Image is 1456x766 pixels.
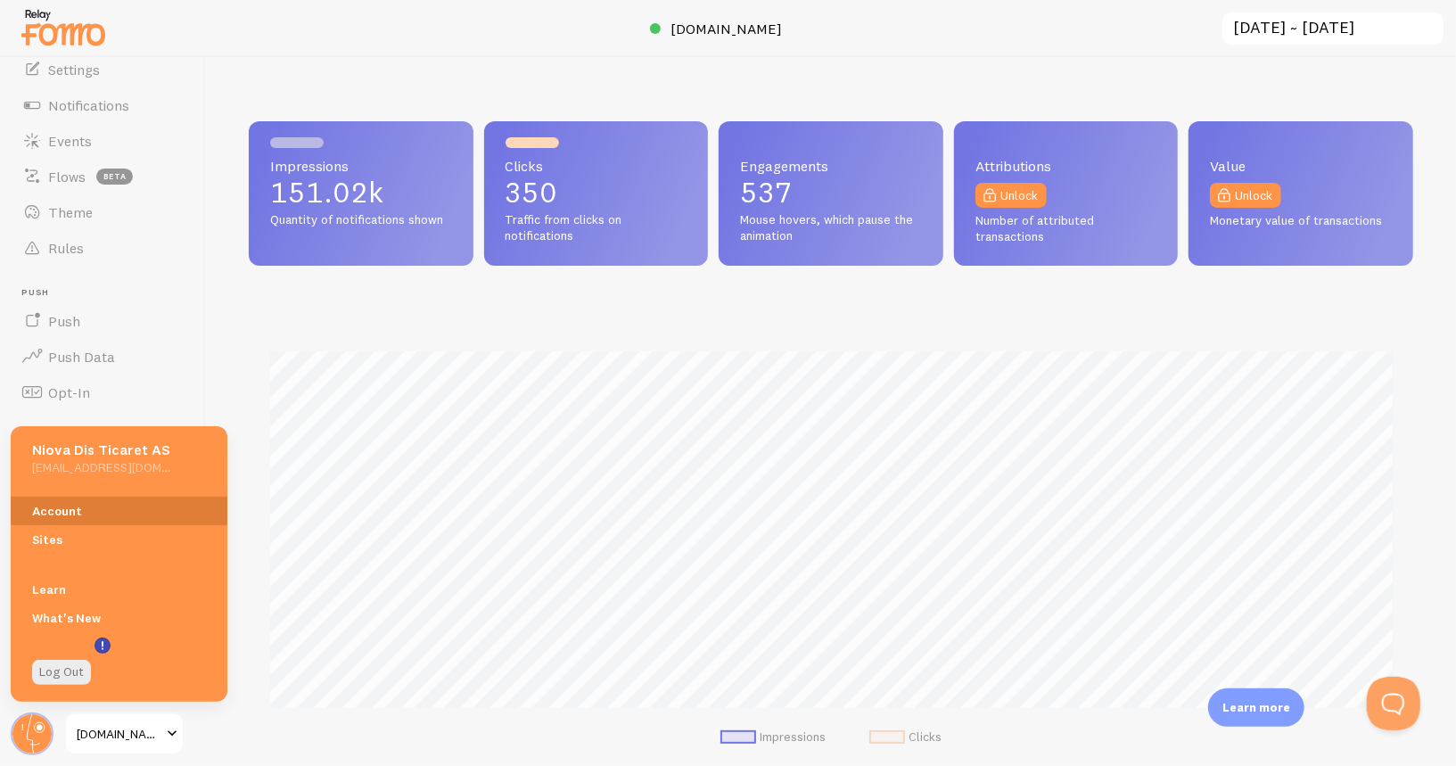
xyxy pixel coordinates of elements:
span: Settings [48,61,100,78]
a: Unlock [975,183,1047,208]
a: [DOMAIN_NAME][URL] [64,712,185,755]
a: Notifications [11,87,194,123]
li: Clicks [869,729,942,745]
p: 350 [506,178,687,207]
a: Unlock [1210,183,1281,208]
span: Mouse hovers, which pause the animation [740,212,922,243]
span: Opt-In [48,383,90,401]
span: beta [96,169,133,185]
h5: Niova Dis Ticaret AS [32,441,170,459]
a: What's New [11,604,227,632]
a: Account [11,497,227,525]
p: 537 [740,178,922,207]
span: [DOMAIN_NAME][URL] [77,723,161,745]
span: Clicks [506,159,687,173]
a: Flows beta [11,159,194,194]
span: Flows [48,168,86,185]
p: 151.02k [270,178,452,207]
span: Engagements [740,159,922,173]
span: Push [48,312,80,330]
span: Events [48,132,92,150]
a: Push [11,303,194,339]
span: Rules [48,239,84,257]
iframe: Help Scout Beacon - Open [1367,677,1420,730]
img: fomo-relay-logo-orange.svg [19,4,108,50]
li: Impressions [720,729,827,745]
a: Events [11,123,194,159]
svg: <p>Watch New Feature Tutorials!</p> [95,638,111,654]
a: Rules [11,230,194,266]
span: Impressions [270,159,452,173]
span: Quantity of notifications shown [270,212,452,228]
a: Theme [11,194,194,230]
a: Learn [11,575,227,604]
span: Notifications [48,96,129,114]
span: Theme [48,203,93,221]
a: Settings [11,52,194,87]
a: Opt-In [11,375,194,410]
p: Learn more [1222,699,1290,716]
a: Push Data [11,339,194,375]
span: Traffic from clicks on notifications [506,212,687,243]
span: Value [1210,159,1392,173]
span: Push [21,287,194,299]
h5: [EMAIL_ADDRESS][DOMAIN_NAME] [32,459,170,475]
a: Log Out [32,660,91,685]
a: Sites [11,525,227,554]
div: Learn more [1208,688,1304,727]
span: Monetary value of transactions [1210,213,1392,229]
span: Push Data [48,348,115,366]
span: Number of attributed transactions [975,213,1157,244]
span: Attributions [975,159,1157,173]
